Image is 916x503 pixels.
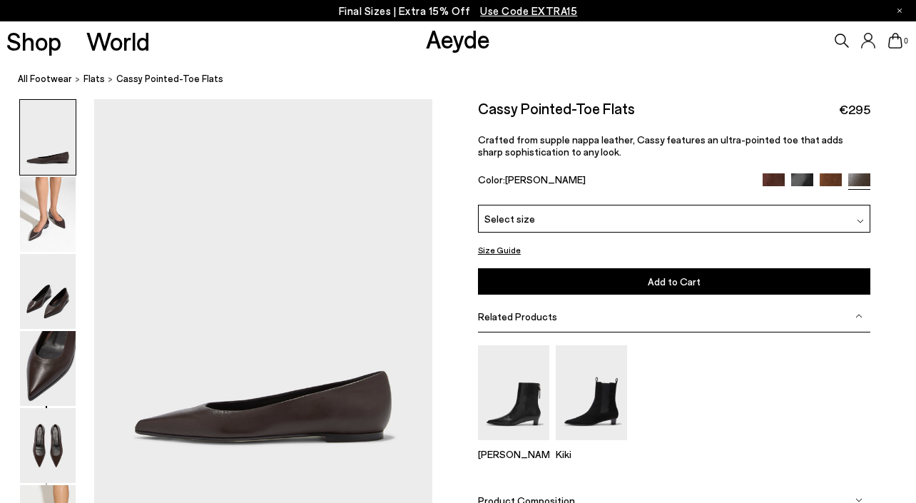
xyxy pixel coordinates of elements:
[902,37,910,45] span: 0
[484,211,535,226] span: Select size
[478,99,635,117] h2: Cassy Pointed-Toe Flats
[478,345,549,440] img: Harriet Pointed Ankle Boots
[83,73,105,84] span: Flats
[478,241,521,259] button: Size Guide
[20,177,76,252] img: Cassy Pointed-Toe Flats - Image 2
[426,24,490,54] a: Aeyde
[556,345,627,440] img: Kiki Suede Chelsea Boots
[505,173,586,186] span: [PERSON_NAME]
[86,29,150,54] a: World
[556,430,627,460] a: Kiki Suede Chelsea Boots Kiki
[83,71,105,86] a: Flats
[478,448,549,460] p: [PERSON_NAME]
[478,430,549,460] a: Harriet Pointed Ankle Boots [PERSON_NAME]
[888,33,902,49] a: 0
[478,310,557,322] span: Related Products
[116,71,223,86] span: Cassy Pointed-Toe Flats
[480,4,577,17] span: Navigate to /collections/ss25-final-sizes
[18,71,72,86] a: All Footwear
[478,133,870,158] p: Crafted from supple nappa leather, Cassy features an ultra-pointed toe that adds sharp sophistica...
[648,275,701,288] span: Add to Cart
[478,173,750,190] div: Color:
[857,218,864,225] img: svg%3E
[20,254,76,329] img: Cassy Pointed-Toe Flats - Image 3
[339,2,578,20] p: Final Sizes | Extra 15% Off
[18,60,916,99] nav: breadcrumb
[6,29,61,54] a: Shop
[478,268,870,295] button: Add to Cart
[20,408,76,483] img: Cassy Pointed-Toe Flats - Image 5
[20,100,76,175] img: Cassy Pointed-Toe Flats - Image 1
[855,313,862,320] img: svg%3E
[20,331,76,406] img: Cassy Pointed-Toe Flats - Image 4
[839,101,870,118] span: €295
[556,448,627,460] p: Kiki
